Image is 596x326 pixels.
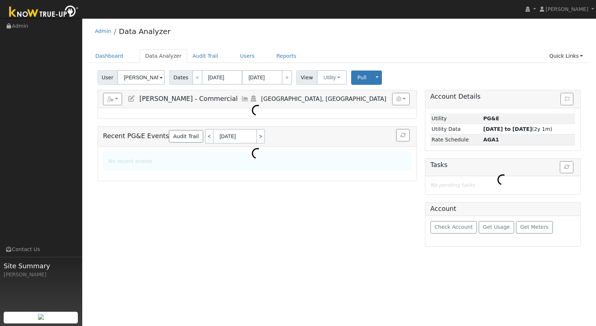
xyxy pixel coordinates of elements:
button: Refresh [560,161,573,174]
span: (2y 1m) [483,126,553,132]
span: Get Meters [520,224,548,230]
button: Check Account [430,221,477,234]
span: Check Account [434,224,473,230]
a: Edit User (37320) [128,95,136,102]
a: Data Analyzer [140,49,187,63]
button: Get Meters [516,221,553,234]
span: Dates [169,70,193,85]
span: Get Usage [483,224,510,230]
a: > [282,70,292,85]
button: Refresh [396,129,410,141]
span: [GEOGRAPHIC_DATA], [GEOGRAPHIC_DATA] [261,95,386,102]
h5: Account Details [430,93,576,101]
span: [PERSON_NAME] - Commercial [139,95,238,102]
h5: Account [430,205,456,212]
td: Rate Schedule [430,134,482,145]
button: Issue History [561,93,573,105]
a: Admin [95,28,111,34]
a: > [257,129,265,144]
span: View [296,70,317,85]
h5: Recent PG&E Events [103,129,412,144]
a: Data Analyzer [119,27,170,36]
a: Dashboard [90,49,129,63]
a: < [205,129,213,144]
a: Users [235,49,260,63]
td: Utility Data [430,124,482,134]
strong: J [483,137,499,143]
input: Select a User [117,70,165,85]
a: Reports [271,49,302,63]
div: [PERSON_NAME] [4,271,78,278]
span: Pull [357,75,367,80]
button: Get Usage [479,221,514,234]
a: Audit Trail [169,130,203,143]
a: Login As (last Never) [249,95,257,102]
span: Site Summary [4,261,78,271]
a: < [192,70,202,85]
td: Utility [430,113,482,124]
a: Quick Links [544,49,588,63]
span: User [98,70,118,85]
h5: Tasks [430,161,576,169]
button: Pull [351,71,373,85]
button: Utility [317,70,347,85]
strong: ID: 17286169, authorized: 09/15/25 [483,115,500,121]
a: Audit Trail [187,49,224,63]
strong: [DATE] to [DATE] [483,126,532,132]
span: [PERSON_NAME] [546,6,588,12]
img: Know True-Up [5,4,82,20]
a: Multi-Series Graph [241,95,249,102]
img: retrieve [38,314,44,320]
